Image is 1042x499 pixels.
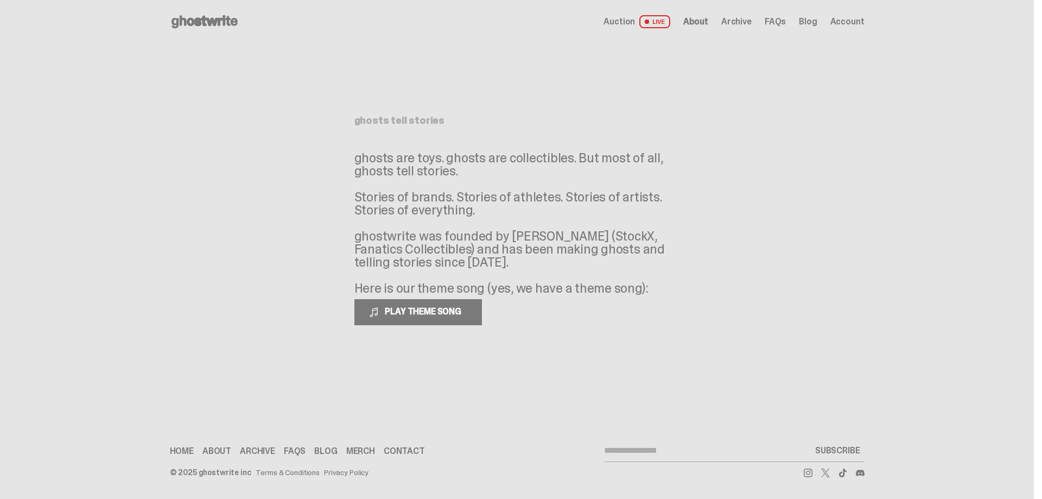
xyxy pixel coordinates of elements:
[380,306,468,317] span: PLAY THEME SONG
[354,116,680,125] h1: ghosts tell stories
[721,17,752,26] a: Archive
[354,299,482,325] button: PLAY THEME SONG
[324,469,368,476] a: Privacy Policy
[811,440,865,462] button: SUBSCRIBE
[354,151,680,295] p: ghosts are toys. ghosts are collectibles. But most of all, ghosts tell stories. Stories of brands...
[240,447,275,456] a: Archive
[202,447,231,456] a: About
[639,15,670,28] span: LIVE
[603,15,670,28] a: Auction LIVE
[765,17,786,26] a: FAQs
[170,447,194,456] a: Home
[284,447,306,456] a: FAQs
[683,17,708,26] a: About
[799,17,817,26] a: Blog
[603,17,635,26] span: Auction
[314,447,337,456] a: Blog
[830,17,865,26] a: Account
[170,469,251,476] div: © 2025 ghostwrite inc
[346,447,375,456] a: Merch
[384,447,425,456] a: Contact
[256,469,320,476] a: Terms & Conditions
